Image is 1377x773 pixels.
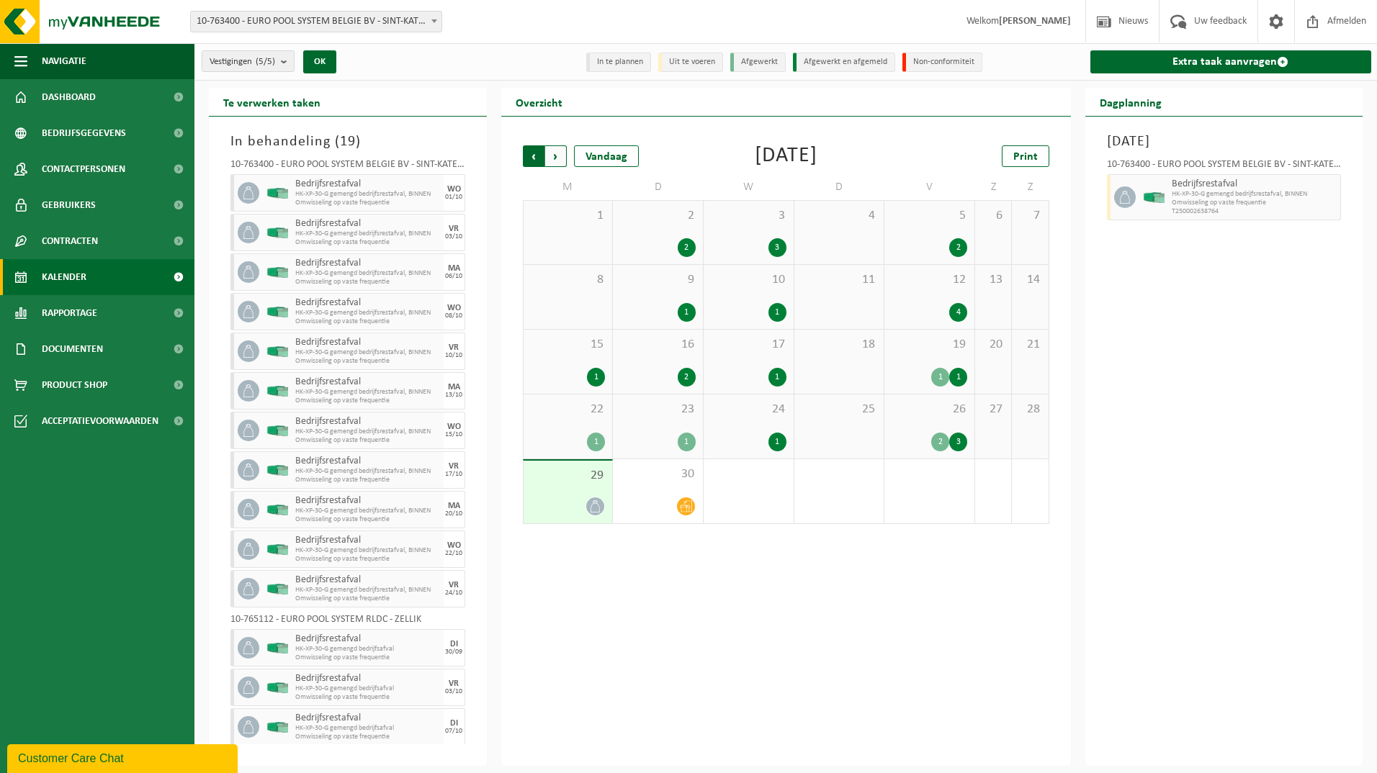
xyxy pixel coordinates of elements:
img: HK-XP-30-GN-00 [266,267,288,278]
div: 10-765112 - EURO POOL SYSTEM RLDC - ZELLIK [230,615,465,629]
span: Omwisseling op vaste frequentie [295,515,440,524]
div: 2 [678,238,696,257]
span: HK-XP-30-G gemengd bedrijfsrestafval, BINNEN [295,230,440,238]
a: Extra taak aanvragen [1090,50,1372,73]
span: 23 [620,402,696,417]
span: Rapportage [42,295,97,331]
span: 21 [1019,337,1041,353]
div: 1 [678,303,696,322]
span: 4 [802,208,877,224]
span: Bedrijfsrestafval [295,337,440,348]
span: 15 [531,337,606,353]
span: Omwisseling op vaste frequentie [295,199,440,207]
span: Acceptatievoorwaarden [42,403,158,439]
div: 1 [587,433,605,451]
img: HK-XP-30-GN-00 [266,682,288,693]
span: Kalender [42,259,86,295]
div: 17/10 [445,471,462,478]
span: 19 [340,135,356,149]
div: MA [448,264,460,273]
span: 6 [982,208,1004,224]
img: HK-XP-30-GN-00 [266,346,288,357]
li: In te plannen [586,53,651,72]
div: 20/10 [445,510,462,517]
span: Omwisseling op vaste frequentie [295,693,440,702]
span: Documenten [42,331,103,367]
div: VR [449,581,459,589]
div: 01/10 [445,194,462,201]
td: V [884,174,975,200]
a: Print [1002,145,1049,167]
span: 17 [711,337,786,353]
span: Omwisseling op vaste frequentie [295,238,440,247]
span: Navigatie [42,43,86,79]
div: MA [448,383,460,392]
img: HK-XP-30-GN-00 [266,307,288,317]
div: DI [450,640,458,648]
iframe: chat widget [7,741,241,773]
span: 25 [802,402,877,417]
div: 2 [931,433,949,451]
td: Z [1012,174,1049,200]
h2: Dagplanning [1085,88,1176,116]
span: Omwisseling op vaste frequentie [295,436,440,445]
span: 14 [1019,272,1041,288]
div: 10-763400 - EURO POOL SYSTEM BELGIE BV - SINT-KATELIJNE-WAVER [230,160,465,174]
div: 15/10 [445,431,462,438]
div: 1 [949,368,967,386]
span: HK-XP-30-G gemengd bedrijfsafval [295,724,440,733]
div: 1 [678,433,696,451]
span: Omwisseling op vaste frequentie [295,357,440,366]
div: 30/09 [445,648,462,656]
img: HK-XP-30-GN-00 [266,465,288,476]
span: HK-XP-30-G gemengd bedrijfsrestafval, BINNEN [1172,190,1337,199]
span: 22 [531,402,606,417]
div: 06/10 [445,273,462,280]
button: Vestigingen(5/5) [202,50,295,72]
span: HK-XP-30-G gemengd bedrijfsrestafval, BINNEN [295,586,440,595]
span: 30 [620,466,696,482]
div: 2 [949,238,967,257]
div: 3 [768,238,786,257]
div: WO [447,185,461,194]
span: Bedrijfsrestafval [295,535,440,546]
img: HK-XP-30-GN-00 [266,544,288,555]
span: Volgende [545,145,567,167]
span: 12 [892,272,967,288]
span: Omwisseling op vaste frequentie [1172,199,1337,207]
span: Gebruikers [42,187,96,223]
span: HK-XP-30-G gemengd bedrijfsrestafval, BINNEN [295,269,440,278]
span: 9 [620,272,696,288]
div: 08/10 [445,312,462,320]
span: Bedrijfsrestafval [295,713,440,724]
div: 10/10 [445,352,462,359]
span: 19 [892,337,967,353]
div: 03/10 [445,688,462,695]
div: 2 [678,368,696,386]
h3: In behandeling ( ) [230,131,465,153]
div: 1 [768,433,786,451]
li: Uit te voeren [658,53,723,72]
span: HK-XP-30-G gemengd bedrijfsrestafval, BINNEN [295,309,440,317]
img: HK-XP-30-GN-00 [266,188,288,199]
span: HK-XP-30-G gemengd bedrijfsrestafval, BINNEN [295,388,440,397]
div: [DATE] [755,145,817,167]
span: Bedrijfsrestafval [295,495,440,507]
span: HK-XP-30-G gemengd bedrijfsrestafval, BINNEN [295,467,440,476]
div: WO [447,422,461,431]
span: Omwisseling op vaste frequentie [295,654,440,662]
span: Omwisseling op vaste frequentie [295,317,440,326]
img: HK-XP-30-GN-00 [266,643,288,654]
span: Bedrijfsrestafval [295,258,440,269]
span: Omwisseling op vaste frequentie [295,555,440,564]
span: 18 [802,337,877,353]
div: Vandaag [574,145,639,167]
span: 3 [711,208,786,224]
div: VR [449,679,459,688]
span: HK-XP-30-G gemengd bedrijfsafval [295,645,440,654]
span: Bedrijfsrestafval [295,218,440,230]
div: VR [449,462,459,471]
span: T250002638764 [1172,207,1337,216]
span: 10 [711,272,786,288]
